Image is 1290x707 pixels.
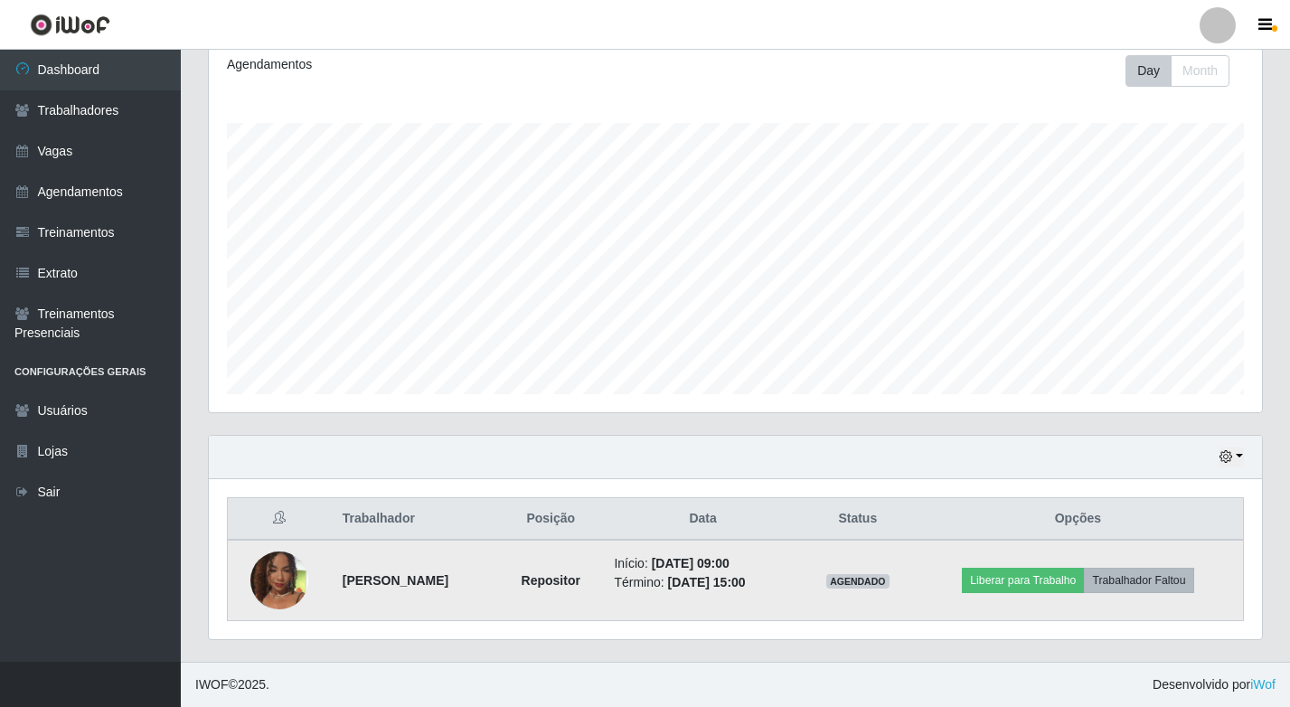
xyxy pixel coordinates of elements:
[614,554,791,573] li: Início:
[803,498,913,541] th: Status
[1125,55,1229,87] div: First group
[522,573,580,588] strong: Repositor
[195,675,269,694] span: © 2025 .
[1250,677,1276,692] a: iWof
[332,498,498,541] th: Trabalhador
[614,573,791,592] li: Término:
[913,498,1244,541] th: Opções
[343,573,448,588] strong: [PERSON_NAME]
[250,529,308,632] img: 1757440763923.jpeg
[962,568,1084,593] button: Liberar para Trabalho
[498,498,603,541] th: Posição
[195,677,229,692] span: IWOF
[1171,55,1229,87] button: Month
[603,498,802,541] th: Data
[826,574,890,589] span: AGENDADO
[652,556,730,570] time: [DATE] 09:00
[668,575,746,589] time: [DATE] 15:00
[1084,568,1193,593] button: Trabalhador Faltou
[1125,55,1172,87] button: Day
[1153,675,1276,694] span: Desenvolvido por
[1125,55,1244,87] div: Toolbar with button groups
[227,55,635,74] div: Agendamentos
[30,14,110,36] img: CoreUI Logo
